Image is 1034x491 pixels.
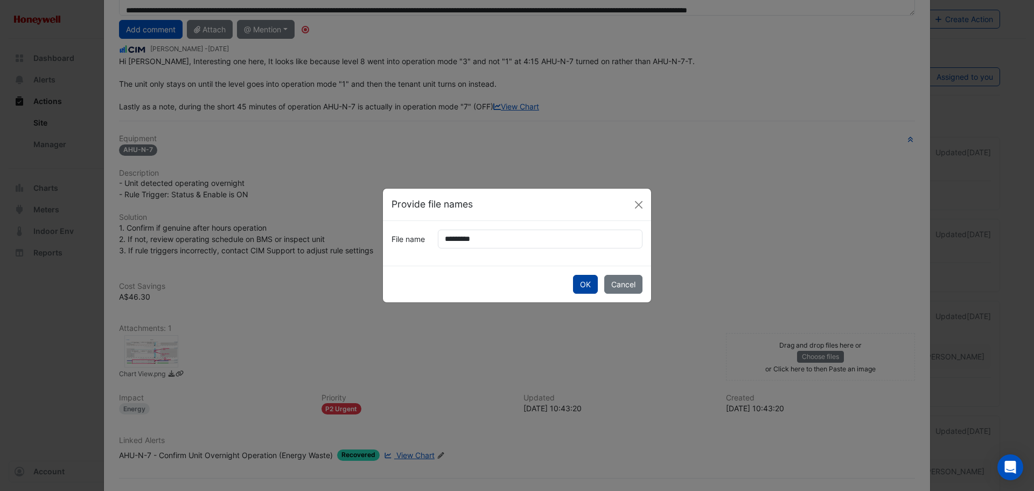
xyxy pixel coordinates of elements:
button: Cancel [604,275,642,294]
h5: Provide file names [392,197,473,211]
button: Close [631,197,647,213]
button: OK [573,275,598,294]
div: Open Intercom Messenger [997,454,1023,480]
label: File name [385,230,431,248]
